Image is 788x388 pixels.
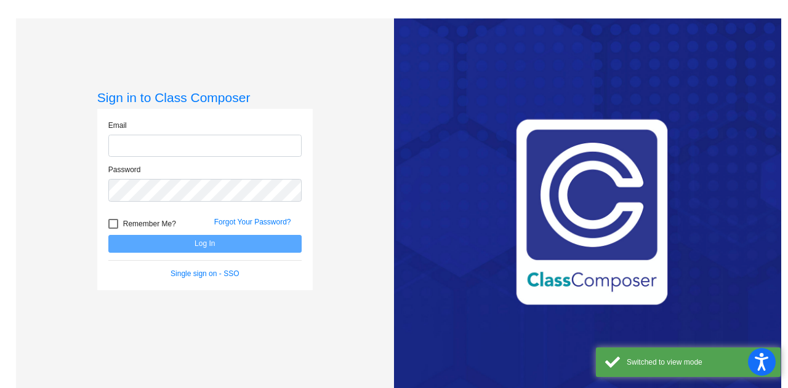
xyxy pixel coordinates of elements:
h3: Sign in to Class Composer [97,90,313,105]
span: Remember Me? [123,216,176,231]
button: Log In [108,235,302,253]
div: Switched to view mode [627,357,771,368]
label: Password [108,164,141,175]
a: Single sign on - SSO [171,269,239,278]
label: Email [108,120,127,131]
a: Forgot Your Password? [214,218,291,226]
